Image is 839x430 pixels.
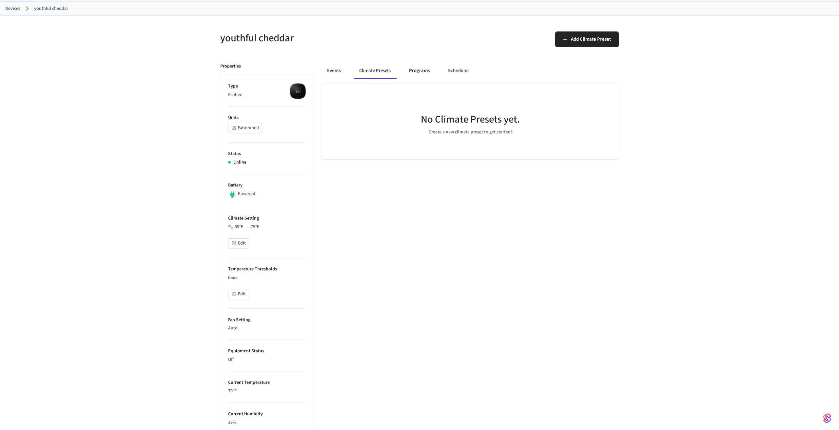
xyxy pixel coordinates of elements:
[228,411,306,418] p: Current Humidity
[228,419,306,426] p: 36%
[228,388,306,395] p: 70 °F
[228,275,237,281] span: None
[228,83,306,90] p: Type
[228,325,306,332] p: Auto
[228,114,306,121] p: Units
[228,317,306,323] p: Fan Setting
[555,31,619,47] button: Add Climate Preset
[823,413,831,423] img: SeamLogoGradient.69752ec5.svg
[443,63,475,79] button: Schedules
[228,356,306,363] p: Off
[233,159,246,166] p: Online
[228,238,249,248] button: Edit
[220,63,241,70] p: Properties
[228,215,306,222] p: Climate Setting
[246,224,248,230] span: –
[228,150,306,157] p: Status
[404,63,435,79] button: Programs
[571,35,611,44] span: Add Climate Preset
[235,224,259,230] div: 65 °F 75 °F
[228,224,233,229] img: Heat Cool
[429,129,512,136] p: Create a new climate preset to get started!
[290,83,306,99] img: ecobee_lite_3
[220,31,416,45] h5: youthful cheddar
[322,63,346,79] button: Events
[354,63,396,79] button: Climate Presets
[228,91,306,98] p: Ecobee
[228,289,249,299] button: Edit
[228,379,306,386] p: Current Temperature
[421,113,520,126] h5: No Climate Presets yet.
[228,182,306,189] p: Battery
[5,5,20,12] a: Devices
[228,348,306,355] p: Equipment Status
[228,123,262,133] button: Fahrenheit
[238,190,255,197] p: Powered
[34,5,68,12] a: youthful cheddar
[228,266,306,273] p: Temperature Thresholds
